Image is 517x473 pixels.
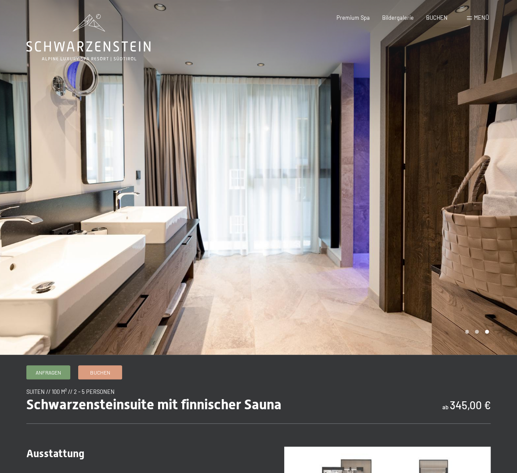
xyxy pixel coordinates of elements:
[450,399,491,411] b: 345,00 €
[26,388,115,395] span: Suiten // 100 m² // 2 - 5 Personen
[79,366,122,379] a: Buchen
[442,404,448,411] span: ab
[474,14,489,21] span: Menü
[26,448,84,460] span: Ausstattung
[426,14,448,21] a: BUCHEN
[36,369,61,376] span: Anfragen
[336,14,370,21] a: Premium Spa
[27,366,70,379] a: Anfragen
[382,14,414,21] a: Bildergalerie
[90,369,110,376] span: Buchen
[26,396,282,413] span: Schwarzensteinsuite mit finnischer Sauna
